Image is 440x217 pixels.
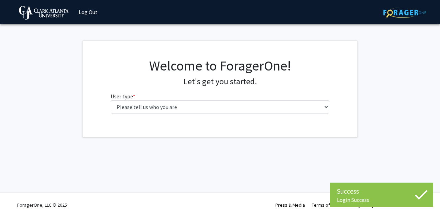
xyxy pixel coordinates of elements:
div: ForagerOne, LLC © 2025 [17,193,67,217]
img: ForagerOne Logo [383,7,426,18]
a: Press & Media [275,202,305,208]
div: Success [337,186,426,196]
h1: Welcome to ForagerOne! [111,57,330,74]
label: User type [111,92,135,100]
h4: Let's get you started. [111,77,330,87]
a: Terms of Use [312,202,339,208]
img: Clark Atlanta University Logo [19,6,68,20]
div: Login Success [337,196,426,203]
